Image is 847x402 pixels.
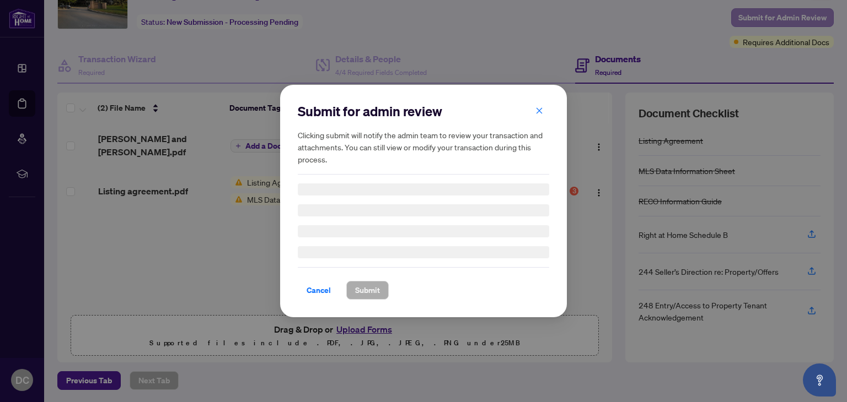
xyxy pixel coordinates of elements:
[307,281,331,299] span: Cancel
[803,363,836,396] button: Open asap
[346,281,389,300] button: Submit
[298,102,549,120] h2: Submit for admin review
[535,107,543,115] span: close
[298,281,340,300] button: Cancel
[298,129,549,165] h5: Clicking submit will notify the admin team to review your transaction and attachments. You can st...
